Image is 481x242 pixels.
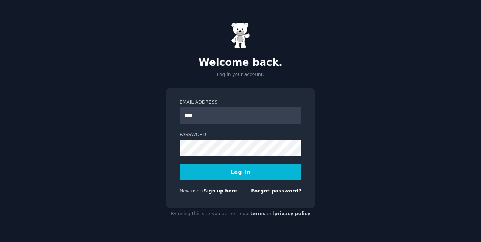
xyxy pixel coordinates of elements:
a: Sign up here [204,188,237,194]
a: terms [250,211,265,216]
a: Forgot password? [251,188,301,194]
label: Email Address [180,99,301,106]
label: Password [180,132,301,138]
img: Gummy Bear [231,22,250,49]
div: By using this site you agree to our and [166,208,315,220]
button: Log In [180,164,301,180]
p: Log in your account. [166,71,315,78]
h2: Welcome back. [166,57,315,69]
span: New user? [180,188,204,194]
a: privacy policy [274,211,310,216]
